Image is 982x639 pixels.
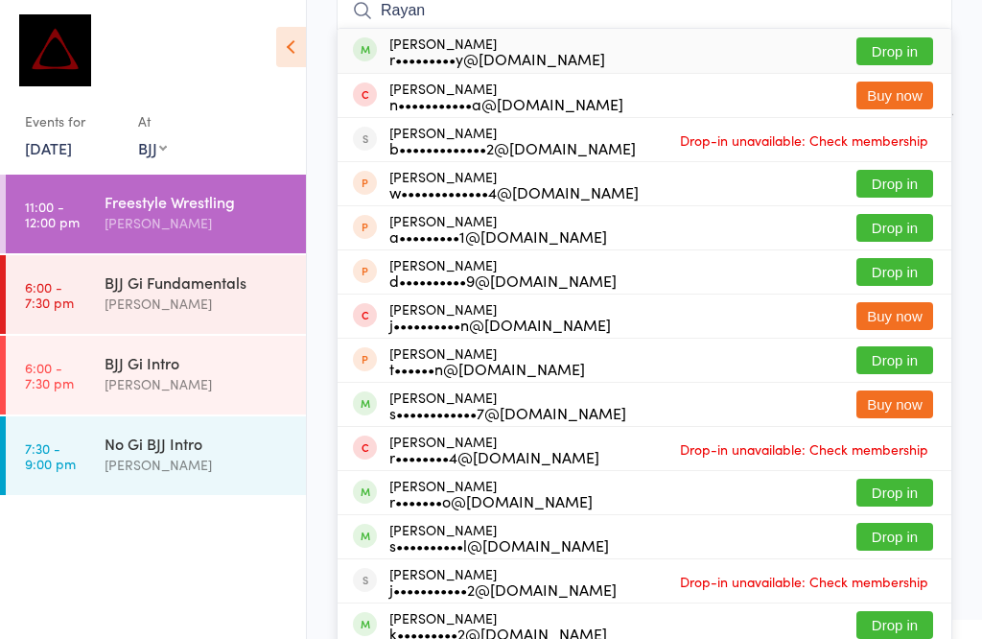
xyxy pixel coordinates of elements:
[389,317,611,332] div: j••••••••••n@[DOMAIN_NAME]
[389,96,623,111] div: n•••••••••••a@[DOMAIN_NAME]
[389,125,636,155] div: [PERSON_NAME]
[25,440,76,471] time: 7:30 - 9:00 pm
[389,522,609,553] div: [PERSON_NAME]
[6,175,306,253] a: 11:00 -12:00 pmFreestyle Wrestling[PERSON_NAME]
[6,255,306,334] a: 6:00 -7:30 pmBJJ Gi Fundamentals[PERSON_NAME]
[389,51,605,66] div: r•••••••••y@[DOMAIN_NAME]
[856,302,933,330] button: Buy now
[856,37,933,65] button: Drop in
[389,184,639,200] div: w•••••••••••••4@[DOMAIN_NAME]
[856,170,933,198] button: Drop in
[138,137,167,158] div: BJJ
[105,293,290,315] div: [PERSON_NAME]
[856,611,933,639] button: Drop in
[389,272,617,288] div: d••••••••••9@[DOMAIN_NAME]
[25,199,80,229] time: 11:00 - 12:00 pm
[389,478,593,509] div: [PERSON_NAME]
[389,449,599,464] div: r••••••••4@[DOMAIN_NAME]
[389,301,611,332] div: [PERSON_NAME]
[105,212,290,234] div: [PERSON_NAME]
[856,258,933,286] button: Drop in
[105,433,290,454] div: No Gi BJJ Intro
[856,523,933,551] button: Drop in
[389,537,609,553] div: s••••••••••l@[DOMAIN_NAME]
[389,581,617,597] div: j•••••••••••2@[DOMAIN_NAME]
[389,390,626,420] div: [PERSON_NAME]
[25,360,74,390] time: 6:00 - 7:30 pm
[389,361,585,376] div: t••••••n@[DOMAIN_NAME]
[856,214,933,242] button: Drop in
[389,81,623,111] div: [PERSON_NAME]
[25,137,72,158] a: [DATE]
[138,106,167,137] div: At
[856,82,933,109] button: Buy now
[675,567,933,596] span: Drop-in unavailable: Check membership
[675,126,933,154] span: Drop-in unavailable: Check membership
[389,257,617,288] div: [PERSON_NAME]
[25,106,119,137] div: Events for
[389,213,607,244] div: [PERSON_NAME]
[389,434,599,464] div: [PERSON_NAME]
[389,566,617,597] div: [PERSON_NAME]
[856,346,933,374] button: Drop in
[389,228,607,244] div: a•••••••••1@[DOMAIN_NAME]
[389,35,605,66] div: [PERSON_NAME]
[389,345,585,376] div: [PERSON_NAME]
[105,191,290,212] div: Freestyle Wrestling
[105,352,290,373] div: BJJ Gi Intro
[389,405,626,420] div: s••••••••••••7@[DOMAIN_NAME]
[105,454,290,476] div: [PERSON_NAME]
[6,336,306,414] a: 6:00 -7:30 pmBJJ Gi Intro[PERSON_NAME]
[25,279,74,310] time: 6:00 - 7:30 pm
[389,169,639,200] div: [PERSON_NAME]
[105,373,290,395] div: [PERSON_NAME]
[856,479,933,507] button: Drop in
[6,416,306,495] a: 7:30 -9:00 pmNo Gi BJJ Intro[PERSON_NAME]
[389,140,636,155] div: b•••••••••••••2@[DOMAIN_NAME]
[675,435,933,463] span: Drop-in unavailable: Check membership
[19,14,91,86] img: Dominance MMA Thomastown
[105,272,290,293] div: BJJ Gi Fundamentals
[856,390,933,418] button: Buy now
[389,493,593,509] div: r•••••••o@[DOMAIN_NAME]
